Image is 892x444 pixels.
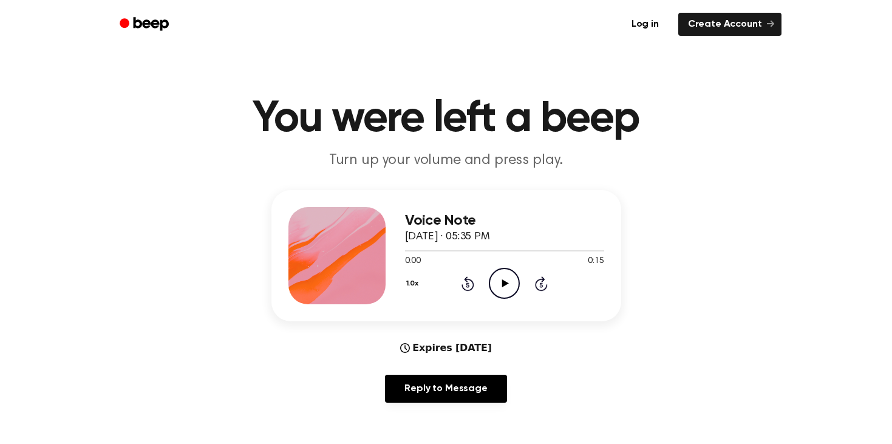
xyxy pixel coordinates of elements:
[678,13,781,36] a: Create Account
[405,231,490,242] span: [DATE] · 05:35 PM
[213,151,679,171] p: Turn up your volume and press play.
[405,255,421,268] span: 0:00
[400,341,492,355] div: Expires [DATE]
[135,97,757,141] h1: You were left a beep
[619,10,671,38] a: Log in
[588,255,604,268] span: 0:15
[385,375,506,403] a: Reply to Message
[111,13,180,36] a: Beep
[405,273,423,294] button: 1.0x
[405,213,604,229] h3: Voice Note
